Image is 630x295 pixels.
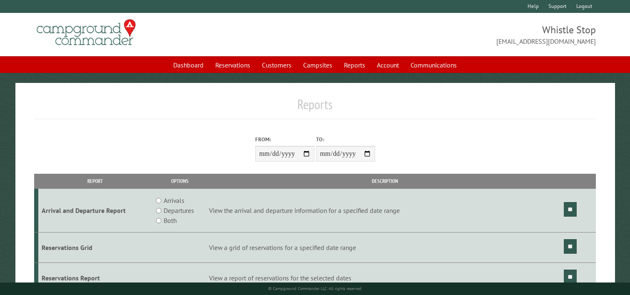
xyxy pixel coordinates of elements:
[208,262,563,293] td: View a report of reservations for the selected dates
[164,195,184,205] label: Arrivals
[208,174,563,188] th: Description
[316,135,375,143] label: To:
[315,23,596,46] span: Whistle Stop [EMAIL_ADDRESS][DOMAIN_NAME]
[38,232,152,263] td: Reservations Grid
[38,174,152,188] th: Report
[210,57,255,73] a: Reservations
[152,174,208,188] th: Options
[268,286,362,291] small: © Campground Commander LLC. All rights reserved.
[257,57,296,73] a: Customers
[372,57,404,73] a: Account
[339,57,370,73] a: Reports
[38,262,152,293] td: Reservations Report
[164,205,194,215] label: Departures
[164,215,177,225] label: Both
[34,96,596,119] h1: Reports
[38,189,152,232] td: Arrival and Departure Report
[298,57,337,73] a: Campsites
[255,135,314,143] label: From:
[406,57,462,73] a: Communications
[34,16,138,49] img: Campground Commander
[208,189,563,232] td: View the arrival and departure information for a specified date range
[168,57,209,73] a: Dashboard
[208,232,563,263] td: View a grid of reservations for a specified date range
